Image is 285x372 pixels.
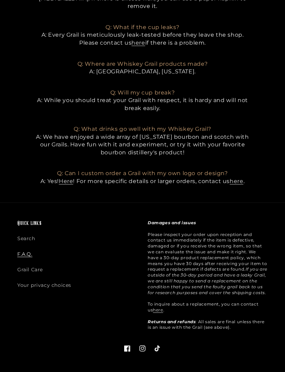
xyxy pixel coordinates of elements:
p: A: [GEOGRAPHIC_DATA], [US_STATE]. [31,52,254,75]
a: here [153,307,163,312]
a: here [230,178,243,184]
p: A: Every Grail is meticulously leak-tested before they leave the shop. Please contact us if there... [31,16,254,47]
p: Please inspect your order upon reception and contact us immediately if the item is defective, dam... [148,220,268,330]
h2: Quick links [17,220,137,227]
a: here [131,39,145,46]
p: A: We have enjoyed a wide array of [US_STATE] bourbon and scotch with our Grails. Have fun with i... [31,118,254,156]
span: Q: Can I custom order a Grail with my own logo or design? [57,170,228,176]
a: Grail Care [17,262,43,278]
p: A: While you should treat your Grail with respect, it is hardy and will not break easily. [31,81,254,112]
em: If you are outside of the 30-day period and have a leaky Grail, we are still happy to send a repl... [148,266,267,295]
a: F.A.Q. [17,246,33,262]
strong: Damages and issues [148,220,196,225]
p: A: Yes! ! For more specific details or larger orders, contact us . [31,162,254,185]
span: Q: What if the cup leaks? [105,24,180,30]
a: Here [59,178,73,184]
span: Q: What drinks go well with my Whiskey Grail? [74,126,211,132]
a: Search [17,234,35,246]
a: Your privacy choices [17,278,71,293]
span: Q: Where are Whiskey Grail products made? [77,61,208,67]
strong: Returns and refunds [148,319,195,324]
span: Q: Will my cup break? [110,89,175,96]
